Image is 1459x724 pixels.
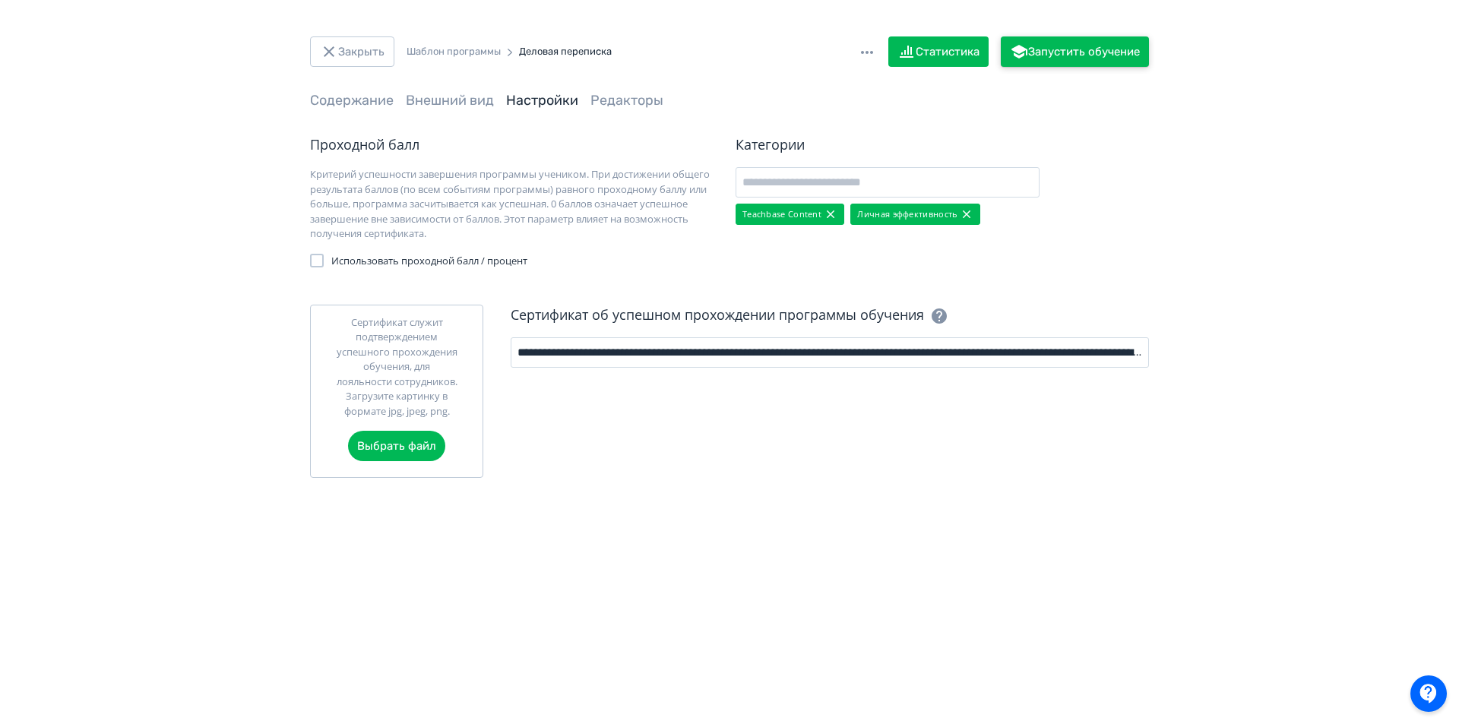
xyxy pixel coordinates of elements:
[511,305,1149,325] div: Сертификат об успешном прохождении программы обучения
[519,44,612,59] div: Деловая переписка
[310,92,394,109] a: Содержание
[407,44,501,59] div: Шаблон программы
[506,92,578,109] a: Настройки
[310,167,723,242] div: Критерий успешности завершения программы учеником. При достижении общего результата баллов (по вс...
[590,92,663,109] a: Редакторы
[742,207,837,221] div: Teachbase Content
[406,92,494,109] a: Внешний вид
[335,315,458,419] div: Сертификат служит подтверждением успешного прохождения обучения, для лояльности сотрудников. Загр...
[1001,36,1149,67] button: Запустить обучение
[736,134,1149,155] div: Категории
[310,134,723,155] div: Проходной балл
[331,254,527,269] span: Использовать проходной балл / процент
[310,36,394,67] button: Закрыть
[888,36,989,67] button: Статистика
[857,207,973,221] div: Личная эффективность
